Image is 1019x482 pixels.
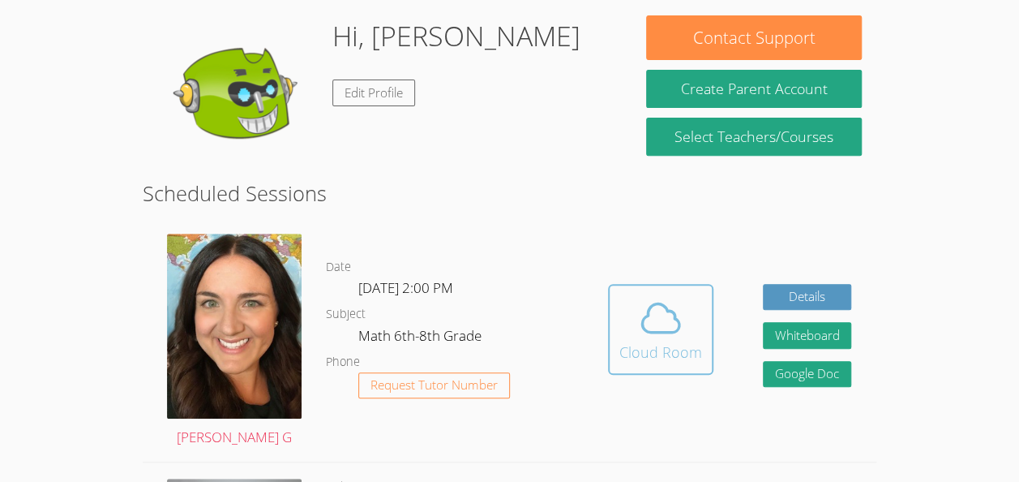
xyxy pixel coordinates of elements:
img: default.png [157,15,319,178]
a: Google Doc [763,361,852,388]
h2: Scheduled Sessions [143,178,876,209]
dt: Date [326,257,351,278]
a: Details [763,284,852,311]
button: Request Tutor Number [358,372,510,399]
button: Whiteboard [763,322,852,349]
dt: Subject [326,304,366,325]
a: Edit Profile [332,80,415,106]
a: [PERSON_NAME] G [167,234,302,450]
button: Contact Support [646,15,861,60]
img: avatar.png [167,234,302,419]
dd: Math 6th-8th Grade [358,325,485,352]
span: [DATE] 2:00 PM [358,278,453,297]
h1: Hi, [PERSON_NAME] [332,15,580,57]
button: Create Parent Account [646,70,861,108]
dt: Phone [326,352,360,372]
div: Cloud Room [619,341,702,364]
a: Select Teachers/Courses [646,118,861,156]
button: Cloud Room [608,284,713,375]
span: Request Tutor Number [370,379,498,391]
